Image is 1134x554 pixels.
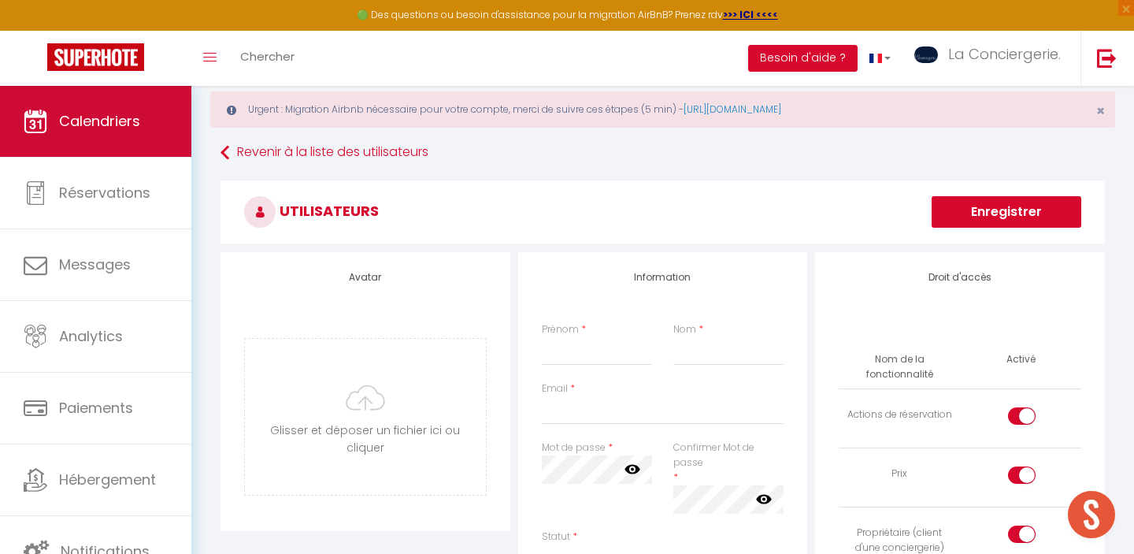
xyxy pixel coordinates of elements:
span: Réservations [59,183,150,203]
label: Email [542,381,568,396]
div: Ouvrir le chat [1068,491,1115,538]
h3: Utilisateurs [220,180,1105,244]
label: Mot de passe [542,441,606,455]
a: [URL][DOMAIN_NAME] [684,102,781,116]
button: Enregistrer [932,196,1081,228]
div: Actions de réservation [845,407,954,422]
span: Calendriers [59,111,140,131]
span: Paiements [59,398,133,418]
h4: Avatar [244,272,487,283]
div: Urgent : Migration Airbnb nécessaire pour votre compte, merci de suivre ces étapes (5 min) - [210,91,1115,128]
h4: Information [542,272,784,283]
label: Confirmer Mot de passe [673,441,784,470]
img: ... [914,46,938,63]
span: Hébergement [59,470,156,489]
div: Prix [845,467,954,481]
span: Messages [59,255,131,274]
th: Nom de la fonctionnalité [839,346,960,389]
button: Close [1096,104,1105,118]
button: Besoin d'aide ? [748,45,858,72]
label: Nom [673,322,696,337]
span: Analytics [59,326,123,346]
a: Revenir à la liste des utilisateurs [220,139,1105,167]
span: La Conciergerie. [948,44,1061,64]
img: logout [1097,48,1117,68]
label: Statut [542,530,570,545]
a: ... La Conciergerie. [902,31,1080,86]
a: Chercher [228,31,306,86]
label: Prénom [542,322,579,337]
span: Chercher [240,48,295,65]
img: Super Booking [47,43,144,71]
span: × [1096,101,1105,121]
a: >>> ICI <<<< [723,8,778,21]
th: Activé [1000,346,1042,374]
h4: Droit d'accès [839,272,1081,283]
